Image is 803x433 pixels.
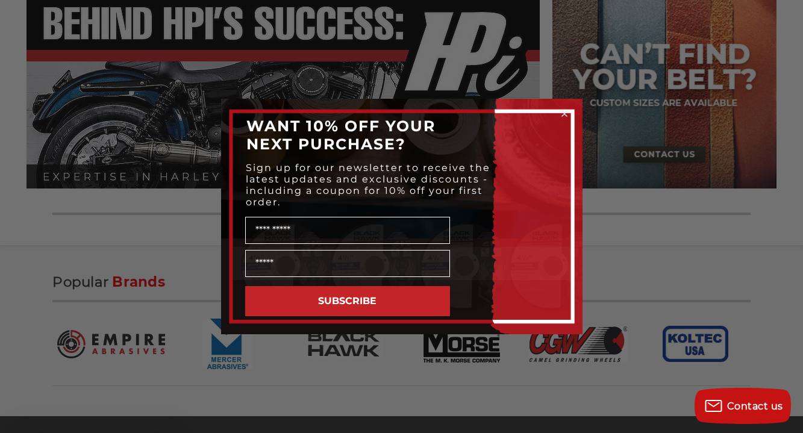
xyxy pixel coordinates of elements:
[558,108,570,120] button: Close dialog
[245,286,450,316] button: SUBSCRIBE
[246,117,436,153] span: WANT 10% OFF YOUR NEXT PURCHASE?
[246,162,490,208] span: Sign up for our newsletter to receive the latest updates and exclusive discounts - including a co...
[695,388,791,424] button: Contact us
[245,250,450,277] input: Email
[727,400,783,412] span: Contact us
